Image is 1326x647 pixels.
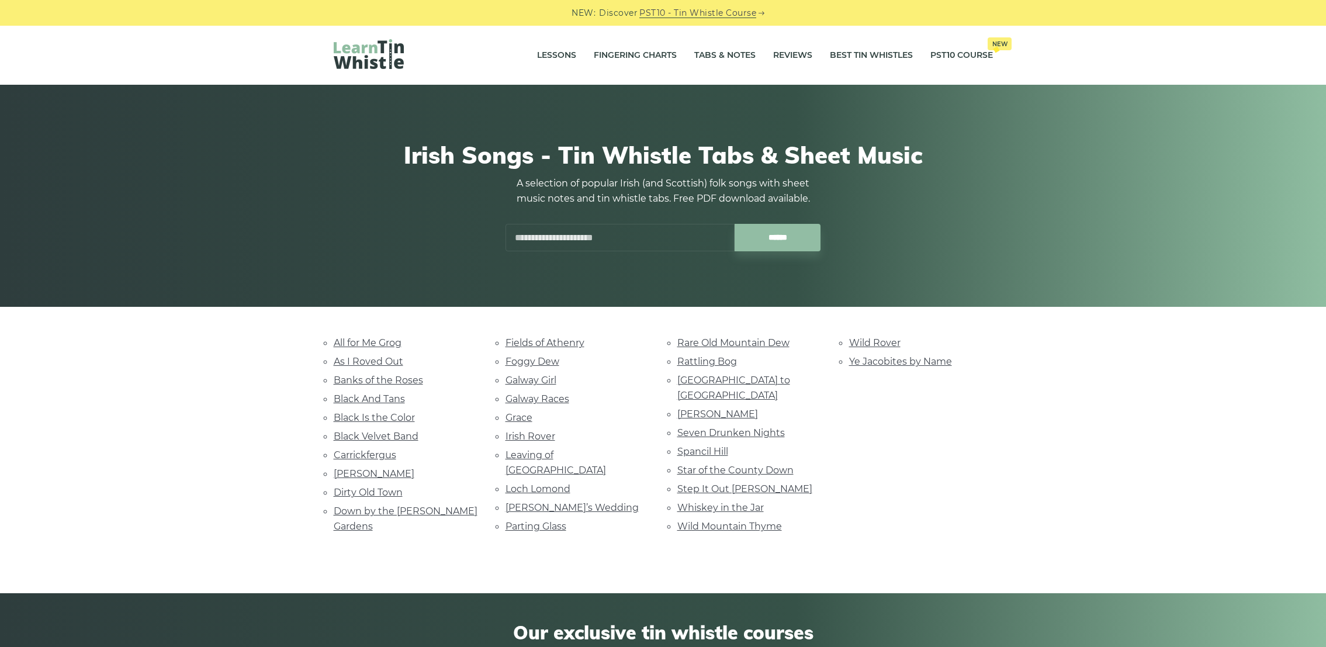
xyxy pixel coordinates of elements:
[677,465,794,476] a: Star of the County Down
[930,41,993,70] a: PST10 CourseNew
[334,141,993,169] h1: Irish Songs - Tin Whistle Tabs & Sheet Music
[537,41,576,70] a: Lessons
[506,449,606,476] a: Leaving of [GEOGRAPHIC_DATA]
[506,483,570,494] a: Loch Lomond
[677,409,758,420] a: [PERSON_NAME]
[506,337,584,348] a: Fields of Athenry
[830,41,913,70] a: Best Tin Whistles
[677,356,737,367] a: Rattling Bog
[677,521,782,532] a: Wild Mountain Thyme
[334,393,405,404] a: Black And Tans
[677,483,812,494] a: Step It Out [PERSON_NAME]
[506,375,556,386] a: Galway Girl
[334,487,403,498] a: Dirty Old Town
[334,337,401,348] a: All for Me Grog
[334,449,396,461] a: Carrickfergus
[506,521,566,532] a: Parting Glass
[988,37,1012,50] span: New
[506,356,559,367] a: Foggy Dew
[773,41,812,70] a: Reviews
[334,506,477,532] a: Down by the [PERSON_NAME] Gardens
[334,375,423,386] a: Banks of the Roses
[849,356,952,367] a: Ye Jacobites by Name
[677,502,764,513] a: Whiskey in the Jar
[334,39,404,69] img: LearnTinWhistle.com
[506,412,532,423] a: Grace
[694,41,756,70] a: Tabs & Notes
[334,431,418,442] a: Black Velvet Band
[334,356,403,367] a: As I Roved Out
[594,41,677,70] a: Fingering Charts
[677,446,728,457] a: Spancil Hill
[334,412,415,423] a: Black Is the Color
[677,375,790,401] a: [GEOGRAPHIC_DATA] to [GEOGRAPHIC_DATA]
[849,337,901,348] a: Wild Rover
[677,337,790,348] a: Rare Old Mountain Dew
[334,621,993,643] span: Our exclusive tin whistle courses
[677,427,785,438] a: Seven Drunken Nights
[506,431,555,442] a: Irish Rover
[334,468,414,479] a: [PERSON_NAME]
[506,502,639,513] a: [PERSON_NAME]’s Wedding
[506,393,569,404] a: Galway Races
[506,176,821,206] p: A selection of popular Irish (and Scottish) folk songs with sheet music notes and tin whistle tab...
